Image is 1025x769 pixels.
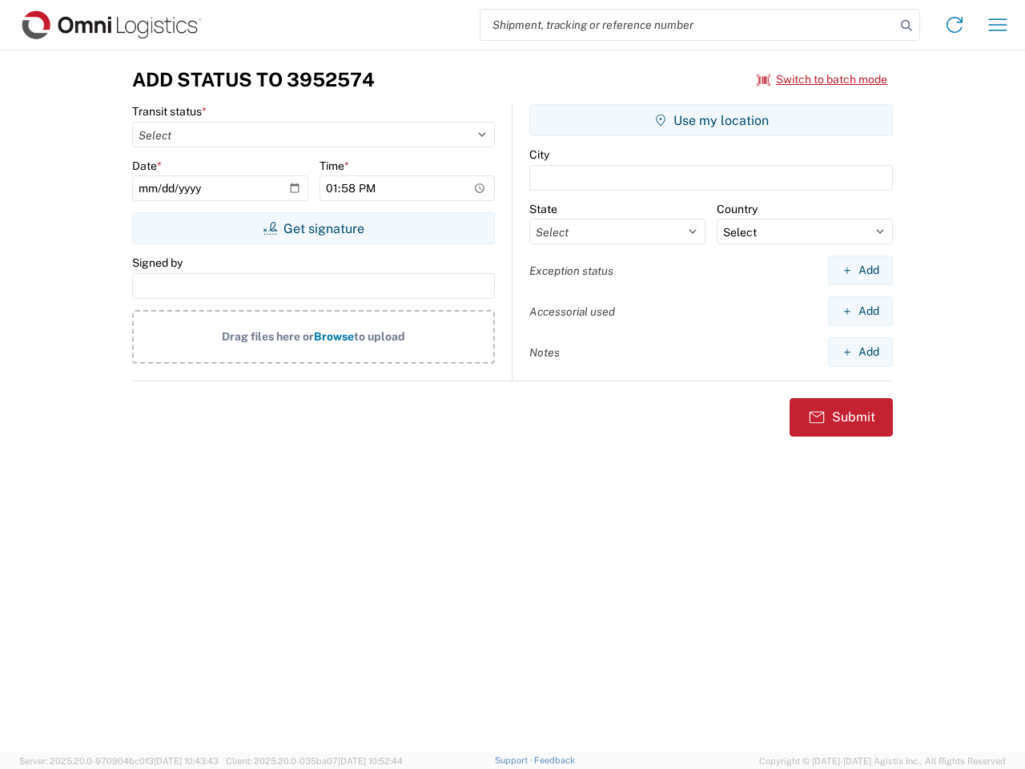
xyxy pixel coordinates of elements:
[529,345,560,360] label: Notes
[19,756,219,766] span: Server: 2025.20.0-970904bc0f3
[529,104,893,136] button: Use my location
[222,330,314,343] span: Drag files here or
[132,68,375,91] h3: Add Status to 3952574
[759,754,1006,768] span: Copyright © [DATE]-[DATE] Agistix Inc., All Rights Reserved
[354,330,405,343] span: to upload
[529,264,613,278] label: Exception status
[534,755,575,765] a: Feedback
[828,296,893,326] button: Add
[828,337,893,367] button: Add
[529,202,557,216] label: State
[338,756,403,766] span: [DATE] 10:52:44
[320,159,349,173] label: Time
[495,755,535,765] a: Support
[529,304,615,319] label: Accessorial used
[154,756,219,766] span: [DATE] 10:43:43
[226,756,403,766] span: Client: 2025.20.0-035ba07
[132,256,183,270] label: Signed by
[480,10,895,40] input: Shipment, tracking or reference number
[132,212,495,244] button: Get signature
[717,202,758,216] label: Country
[314,330,354,343] span: Browse
[757,66,887,93] button: Switch to batch mode
[828,256,893,285] button: Add
[790,398,893,437] button: Submit
[132,104,207,119] label: Transit status
[529,147,549,162] label: City
[132,159,162,173] label: Date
